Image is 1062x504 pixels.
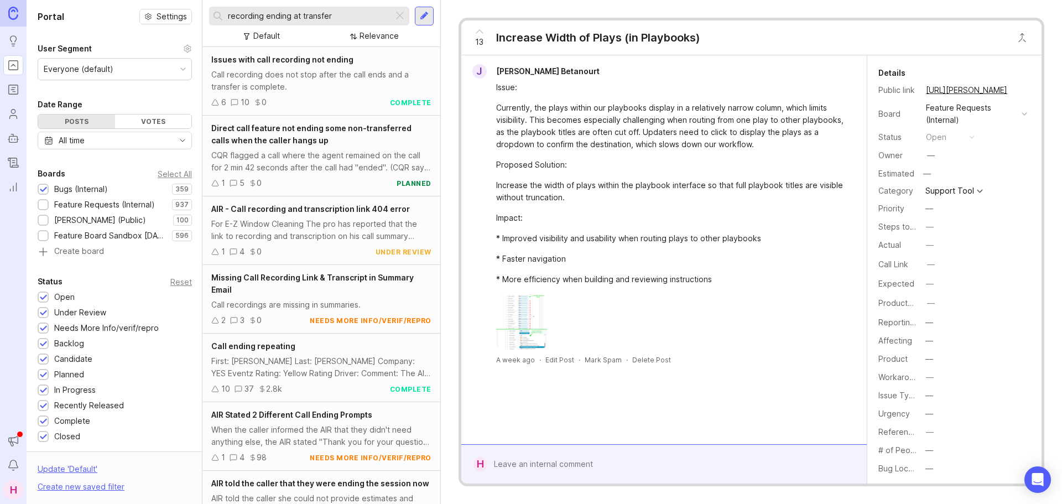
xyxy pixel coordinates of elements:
span: Issues with call recording not ending [211,55,353,64]
div: Impact: [496,212,845,224]
div: 0 [257,246,262,258]
label: Reporting Team [878,318,938,327]
div: Status [878,131,917,143]
div: Feature Requests (Internal) [926,102,1017,126]
div: complete [390,98,431,107]
a: Roadmaps [3,80,23,100]
label: Priority [878,204,904,213]
div: Recently Released [54,399,124,412]
label: Actual [878,240,901,250]
a: Portal [3,55,23,75]
div: Currently, the plays within our playbooks display in a relatively narrow column, which limits vis... [496,102,845,150]
div: In Progress [54,384,96,396]
button: Mark Spam [585,355,622,365]
span: AIR Stated 2 Different Call Ending Prompts [211,410,372,419]
a: [URL][PERSON_NAME] [923,83,1011,97]
div: Everyone (default) [44,63,113,75]
div: 1 [221,177,225,189]
div: · [579,355,580,365]
div: Relevance [360,30,399,42]
div: 3 [240,314,244,326]
a: Call ending repeatingFirst: [PERSON_NAME] Last: [PERSON_NAME] Company: YES Eventz Rating: Yellow ... [202,334,440,402]
label: Expected [878,279,914,288]
div: 2 [221,314,226,326]
div: Support Tool [925,187,974,195]
div: Select All [158,171,192,177]
div: Posts [38,115,115,128]
label: Urgency [878,409,910,418]
div: Votes [115,115,192,128]
div: needs more info/verif/repro [310,316,431,325]
div: Backlog [54,337,84,350]
div: · [626,355,628,365]
div: Open Intercom Messenger [1024,466,1051,493]
div: — [926,371,934,383]
div: complete [390,385,431,394]
span: AIR told the caller that they were ending the session now [211,479,429,488]
div: Update ' Default ' [38,463,97,481]
div: 10 [221,383,230,395]
div: * Improved visibility and usability when routing plays to other playbooks [496,232,845,245]
button: Actual [923,238,937,252]
div: Edit Post [545,355,574,365]
div: — [925,202,933,215]
div: Under Review [54,306,106,319]
div: — [925,353,933,365]
div: Increase the width of plays within the playbook interface so that full playbook titles are visibl... [496,179,845,204]
div: Boards [38,167,65,180]
button: ProductboardID [924,296,938,310]
div: — [925,389,933,402]
div: Owner [878,149,917,162]
div: Closed [54,430,80,443]
div: 10 [241,96,249,108]
div: — [926,278,934,290]
div: Details [878,66,905,80]
div: 5 [240,177,244,189]
div: * Faster navigation [496,253,845,265]
a: Issues with call recording not endingCall recording does not stop after the call ends and a trans... [202,47,440,116]
div: — [925,335,933,347]
div: 4 [240,451,244,464]
label: ProductboardID [878,298,937,308]
div: Public link [878,84,917,96]
div: Create new saved filter [38,481,124,493]
a: Autopilot [3,128,23,148]
a: J[PERSON_NAME] Betanourt [466,64,608,79]
span: Direct call feature not ending some non-transferred calls when the caller hangs up [211,123,412,145]
label: Steps to Reproduce [878,222,954,231]
p: 100 [176,216,189,225]
div: — [925,463,933,475]
div: · [539,355,541,365]
button: Expected [923,277,937,291]
div: 1 [221,451,225,464]
a: Create board [38,247,192,257]
div: planned [397,179,431,188]
a: Missing Call Recording Link & Transcript in Summary EmailCall recordings are missing in summaries... [202,265,440,334]
div: open [926,131,946,143]
button: Reference(s) [923,425,937,439]
button: Announcements [3,431,23,451]
a: Users [3,104,23,124]
button: Settings [139,9,192,24]
div: 0 [257,314,262,326]
div: Category [878,185,917,197]
span: [PERSON_NAME] Betanourt [496,66,600,76]
label: # of People Affected [878,445,957,455]
div: 1 [221,246,225,258]
div: 6 [221,96,226,108]
div: 98 [257,451,267,464]
div: For E-Z Window Cleaning The pro has reported that the link to recording and transcription on his ... [211,218,431,242]
button: H [3,480,23,500]
span: Settings [157,11,187,22]
div: — [920,167,934,181]
div: Needs More Info/verif/repro [54,322,159,334]
div: Proposed Solution: [496,159,845,171]
div: Complete [54,415,90,427]
label: Call Link [878,259,908,269]
button: Workaround [923,370,937,385]
div: Default [253,30,280,42]
div: H [473,457,487,471]
div: Call recording does not stop after the call ends and a transfer is complete. [211,69,431,93]
div: Date Range [38,98,82,111]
